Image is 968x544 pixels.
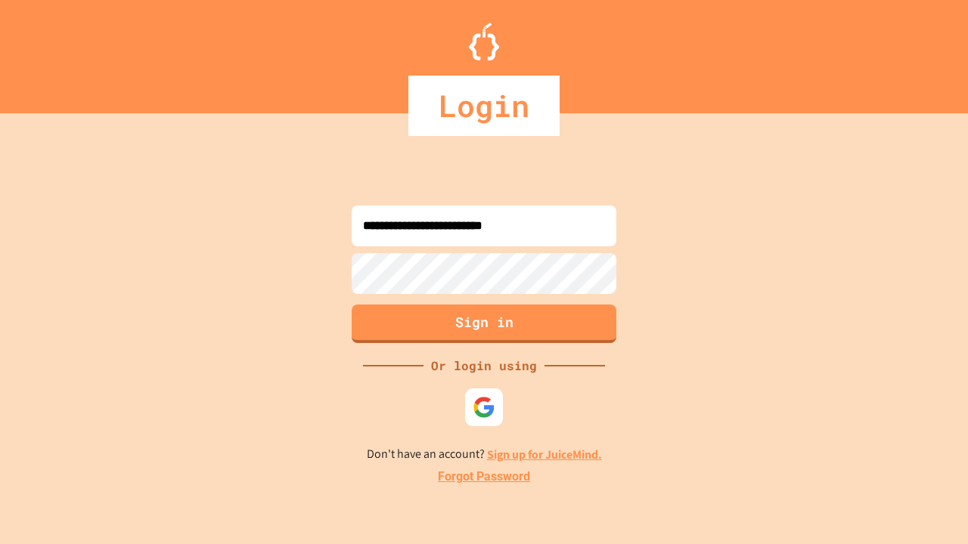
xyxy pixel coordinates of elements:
a: Forgot Password [438,468,530,486]
p: Don't have an account? [367,445,602,464]
button: Sign in [352,304,616,343]
img: google-icon.svg [473,396,495,419]
div: Login [408,76,560,136]
a: Sign up for JuiceMind. [487,447,602,462]
div: Or login using [423,357,544,375]
img: Logo.svg [469,23,499,60]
